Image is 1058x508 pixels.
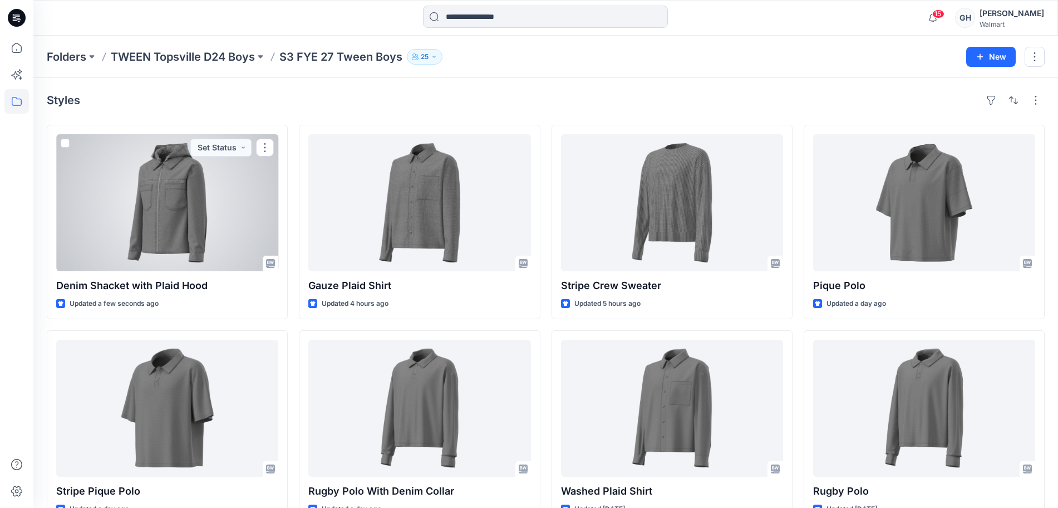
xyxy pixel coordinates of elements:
p: Updated 4 hours ago [322,298,388,310]
a: Gauze Plaid Shirt [308,134,530,271]
a: Folders [47,49,86,65]
a: Stripe Crew Sweater [561,134,783,271]
a: Denim Shacket with Plaid Hood [56,134,278,271]
p: Denim Shacket with Plaid Hood [56,278,278,294]
p: Pique Polo [813,278,1035,294]
a: Washed Plaid Shirt [561,340,783,477]
p: Stripe Pique Polo [56,483,278,499]
p: Rugby Polo With Denim Collar [308,483,530,499]
a: Stripe Pique Polo [56,340,278,477]
p: Stripe Crew Sweater [561,278,783,294]
div: GH [955,8,975,28]
p: 25 [421,51,429,63]
span: 15 [932,9,944,18]
h4: Styles [47,94,80,107]
p: Updated a day ago [826,298,886,310]
button: New [966,47,1016,67]
button: 25 [407,49,442,65]
p: Updated 5 hours ago [574,298,641,310]
a: Rugby Polo [813,340,1035,477]
div: [PERSON_NAME] [980,7,1044,20]
p: Rugby Polo [813,483,1035,499]
p: Gauze Plaid Shirt [308,278,530,294]
div: Walmart [980,20,1044,28]
p: Updated a few seconds ago [70,298,159,310]
p: Washed Plaid Shirt [561,483,783,499]
a: Rugby Polo With Denim Collar [308,340,530,477]
a: TWEEN Topsville D24 Boys [111,49,255,65]
a: Pique Polo [813,134,1035,271]
p: S3 FYE 27 Tween Boys [279,49,402,65]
